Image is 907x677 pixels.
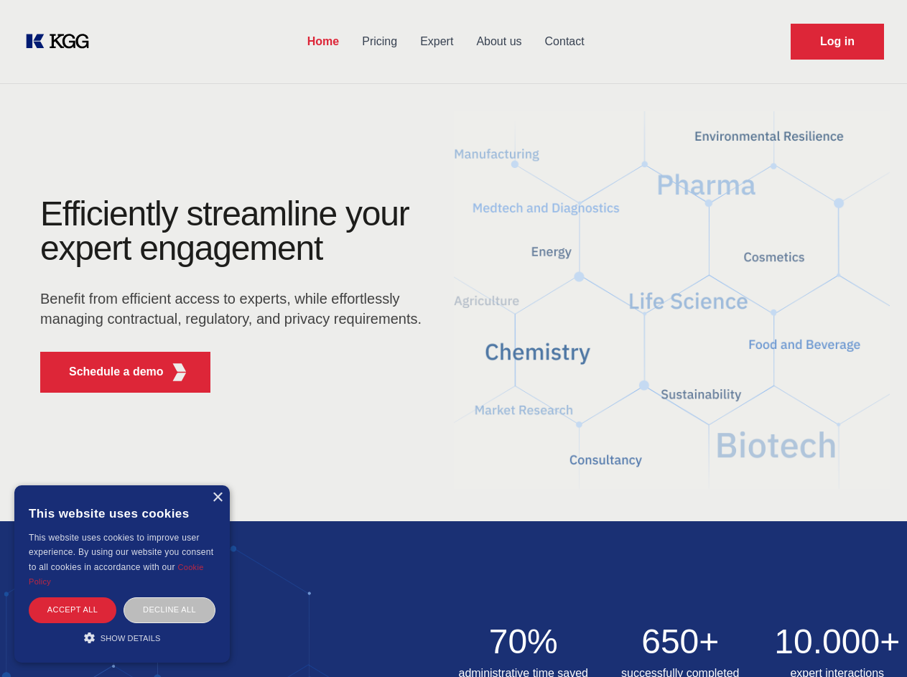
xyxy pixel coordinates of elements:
iframe: Chat Widget [835,608,907,677]
button: Schedule a demoKGG Fifth Element RED [40,352,210,393]
h1: Efficiently streamline your expert engagement [40,197,431,266]
div: Close [212,492,223,503]
h2: 650+ [610,625,750,659]
p: Schedule a demo [69,363,164,380]
img: KGG Fifth Element RED [454,93,890,507]
a: Pricing [350,23,409,60]
div: This website uses cookies [29,496,215,531]
a: Cookie Policy [29,563,204,586]
a: KOL Knowledge Platform: Talk to Key External Experts (KEE) [23,30,101,53]
span: This website uses cookies to improve user experience. By using our website you consent to all coo... [29,533,213,572]
p: Benefit from efficient access to experts, while effortlessly managing contractual, regulatory, an... [40,289,431,329]
div: Show details [29,630,215,645]
img: KGG Fifth Element RED [170,363,188,381]
a: About us [465,23,533,60]
a: Home [296,23,350,60]
div: Decline all [124,597,215,622]
div: Accept all [29,597,116,622]
a: Contact [534,23,596,60]
h2: 70% [454,625,594,659]
span: Show details [101,634,161,643]
a: Request Demo [791,24,884,60]
a: Expert [409,23,465,60]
